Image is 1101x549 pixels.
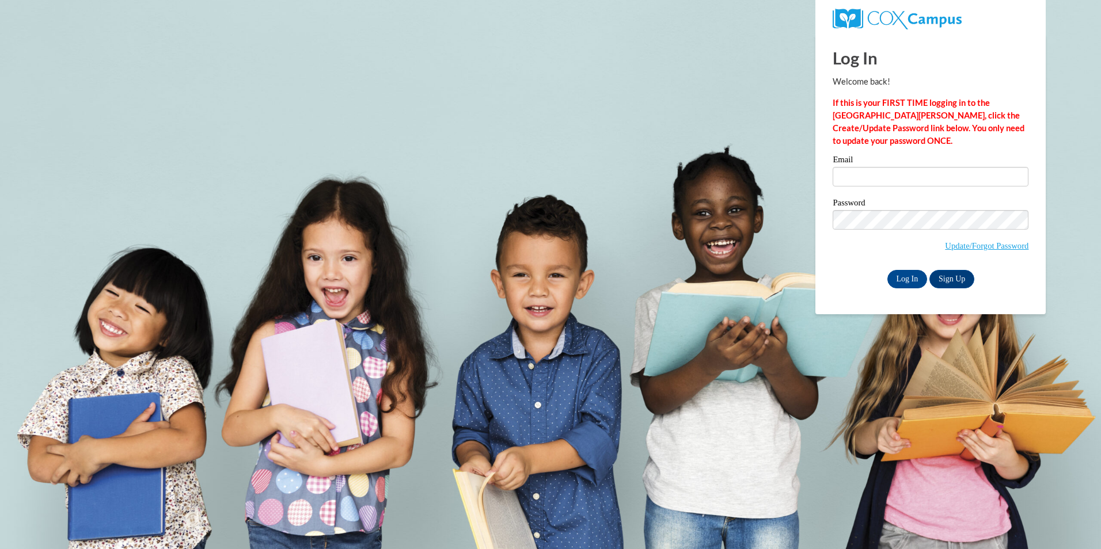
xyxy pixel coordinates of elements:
img: COX Campus [833,9,961,29]
a: COX Campus [833,13,961,23]
h1: Log In [833,46,1028,70]
label: Password [833,199,1028,210]
a: Update/Forgot Password [945,241,1028,250]
p: Welcome back! [833,75,1028,88]
input: Log In [887,270,928,288]
a: Sign Up [929,270,974,288]
label: Email [833,155,1028,167]
strong: If this is your FIRST TIME logging in to the [GEOGRAPHIC_DATA][PERSON_NAME], click the Create/Upd... [833,98,1024,146]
